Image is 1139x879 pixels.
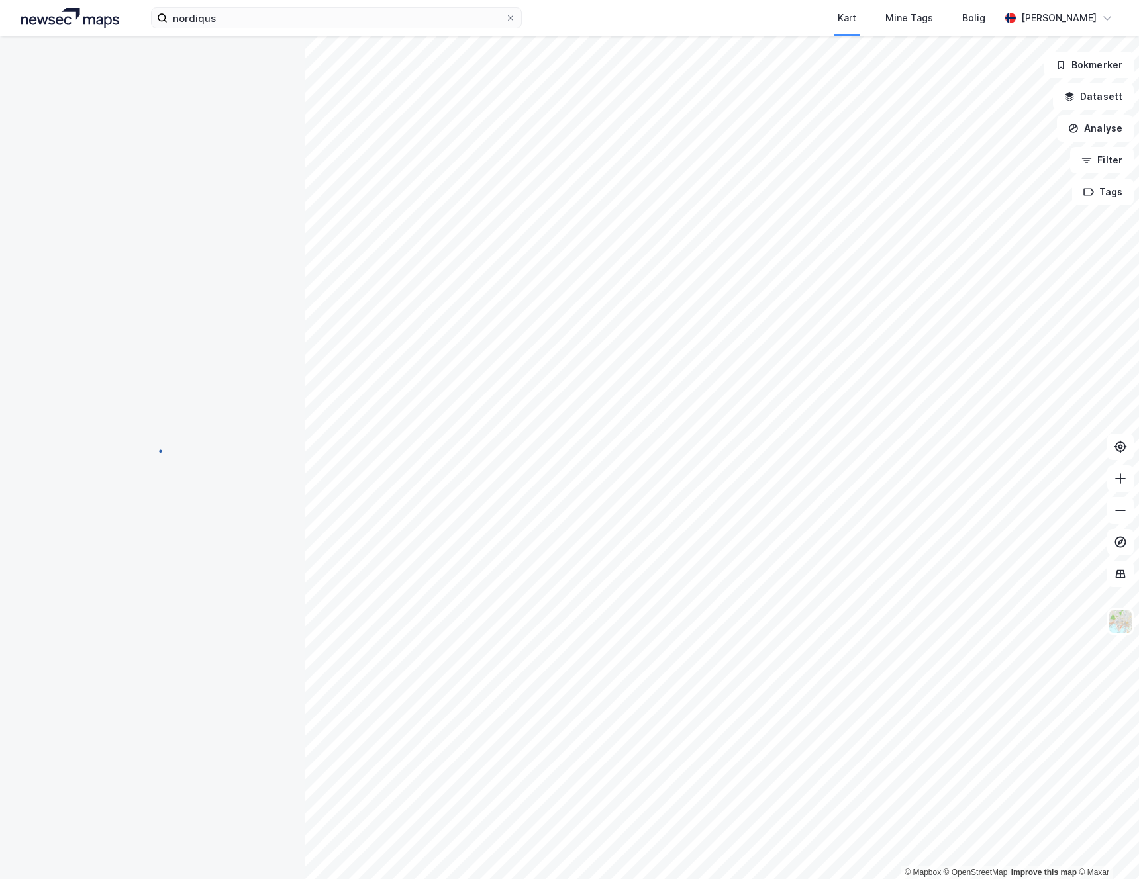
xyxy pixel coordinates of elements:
div: [PERSON_NAME] [1021,10,1097,26]
div: Kart [838,10,856,26]
a: OpenStreetMap [944,868,1008,877]
a: Improve this map [1011,868,1077,877]
button: Tags [1072,179,1134,205]
button: Datasett [1053,83,1134,110]
a: Mapbox [905,868,941,877]
input: Søk på adresse, matrikkel, gårdeiere, leietakere eller personer [168,8,505,28]
button: Bokmerker [1044,52,1134,78]
div: Bolig [962,10,985,26]
div: Kontrollprogram for chat [1073,815,1139,879]
img: spinner.a6d8c91a73a9ac5275cf975e30b51cfb.svg [142,439,163,460]
div: Mine Tags [885,10,933,26]
button: Analyse [1057,115,1134,142]
iframe: Chat Widget [1073,815,1139,879]
img: logo.a4113a55bc3d86da70a041830d287a7e.svg [21,8,119,28]
button: Filter [1070,147,1134,173]
img: Z [1108,609,1133,634]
